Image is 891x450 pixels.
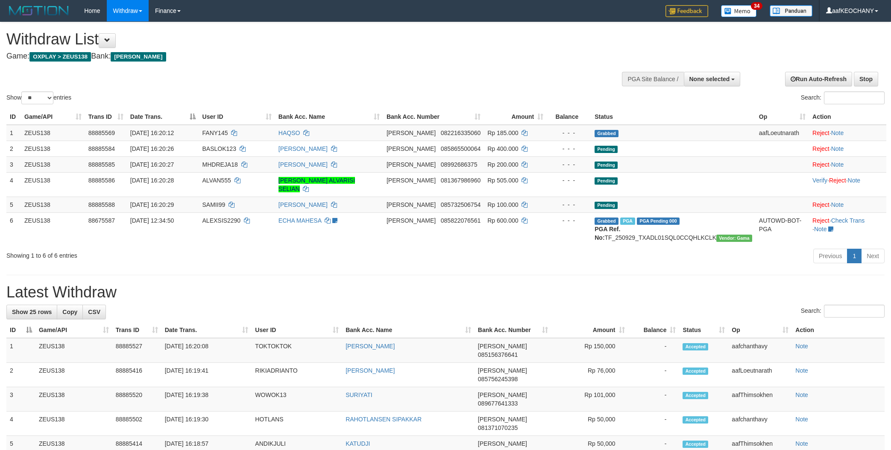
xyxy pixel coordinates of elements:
td: 88885416 [112,363,161,387]
div: - - - [550,129,588,137]
td: aafLoeutnarath [728,363,792,387]
span: Accepted [683,416,708,424]
span: Copy 089677641333 to clipboard [478,400,518,407]
span: [PERSON_NAME] [387,129,436,136]
span: Accepted [683,392,708,399]
input: Search: [824,305,885,318]
div: - - - [550,176,588,185]
span: Pending [595,202,618,209]
div: - - - [550,144,588,153]
span: 88885586 [88,177,115,184]
a: 1 [847,249,862,263]
span: Accepted [683,343,708,350]
span: [PERSON_NAME] [387,201,436,208]
span: OXPLAY > ZEUS138 [29,52,91,62]
span: BASLOK123 [202,145,236,152]
a: Note [795,343,808,350]
th: Amount: activate to sort column ascending [551,322,628,338]
td: Rp 50,000 [551,412,628,436]
th: Trans ID: activate to sort column ascending [112,322,161,338]
td: 3 [6,156,21,172]
td: ZEUS138 [21,125,85,141]
a: SURIYATI [346,391,372,398]
span: 88885588 [88,201,115,208]
span: Pending [595,162,618,169]
span: None selected [689,76,730,82]
span: Rp 400.000 [487,145,518,152]
span: [PERSON_NAME] [387,161,436,168]
span: [DATE] 16:20:27 [130,161,174,168]
span: Pending [595,177,618,185]
td: aafThimsokhen [728,387,792,412]
a: Copy [57,305,83,319]
span: Copy 081371070235 to clipboard [478,424,518,431]
span: Copy 085822076561 to clipboard [441,217,481,224]
h1: Withdraw List [6,31,586,48]
label: Show entries [6,91,71,104]
span: Copy 085732506754 to clipboard [441,201,481,208]
span: Copy 081367986960 to clipboard [441,177,481,184]
span: [PERSON_NAME] [387,177,436,184]
img: Feedback.jpg [665,5,708,17]
span: Copy 08992686375 to clipboard [441,161,478,168]
td: 4 [6,172,21,197]
a: [PERSON_NAME] [278,201,328,208]
span: CSV [88,309,100,315]
a: Reject [812,201,829,208]
span: Rp 100.000 [487,201,518,208]
td: 4 [6,412,35,436]
a: Note [795,440,808,447]
th: Date Trans.: activate to sort column ascending [161,322,252,338]
a: Note [831,201,844,208]
td: 1 [6,125,21,141]
span: Vendor URL: https://trx31.1velocity.biz [716,235,752,242]
a: [PERSON_NAME] [278,145,328,152]
th: Date Trans.: activate to sort column descending [127,109,199,125]
h1: Latest Withdraw [6,284,885,301]
td: ZEUS138 [21,156,85,172]
a: [PERSON_NAME] [278,161,328,168]
span: Rp 185.000 [487,129,518,136]
td: 1 [6,338,35,363]
td: AUTOWD-BOT-PGA [756,212,809,245]
a: RAHOTLANSEN SIPAKKAR [346,416,422,423]
td: aafLoeutnarath [756,125,809,141]
th: Status: activate to sort column ascending [679,322,728,338]
td: ZEUS138 [35,412,112,436]
span: [PERSON_NAME] [478,416,527,423]
td: 2 [6,141,21,156]
td: · [809,156,886,172]
th: Bank Acc. Number: activate to sort column ascending [383,109,484,125]
td: 88885527 [112,338,161,363]
th: Bank Acc. Number: activate to sort column ascending [475,322,551,338]
a: ECHA MAHESA [278,217,321,224]
a: Run Auto-Refresh [785,72,852,86]
th: Op: activate to sort column ascending [756,109,809,125]
a: KATUDJI [346,440,370,447]
th: Game/API: activate to sort column ascending [21,109,85,125]
span: Rp 600.000 [487,217,518,224]
td: - [628,387,680,412]
a: Reject [829,177,846,184]
img: Button%20Memo.svg [721,5,757,17]
td: ZEUS138 [35,363,112,387]
td: ZEUS138 [35,387,112,412]
td: 88885520 [112,387,161,412]
span: 88675587 [88,217,115,224]
td: HOTLANS [252,412,342,436]
td: 6 [6,212,21,245]
label: Search: [801,91,885,104]
span: [PERSON_NAME] [387,217,436,224]
a: Reject [812,145,829,152]
a: Note [795,391,808,398]
span: 34 [751,2,762,10]
td: [DATE] 16:19:30 [161,412,252,436]
span: Show 25 rows [12,309,52,315]
span: Copy 085156376641 to clipboard [478,351,518,358]
th: Action [809,109,886,125]
b: PGA Ref. No: [595,226,620,241]
img: panduan.png [770,5,812,17]
span: [PERSON_NAME] [478,440,527,447]
span: ALVAN555 [202,177,231,184]
a: Previous [813,249,847,263]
